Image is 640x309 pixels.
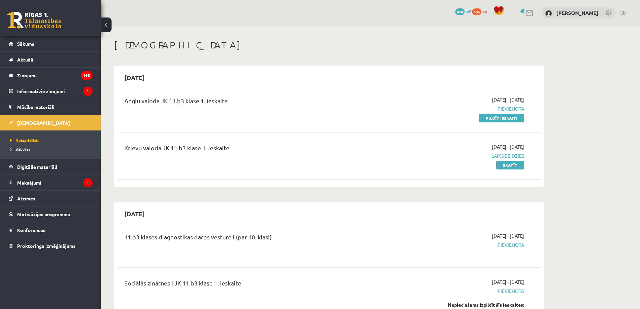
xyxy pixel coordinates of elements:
[10,146,94,152] a: Izlabotās
[492,232,524,239] span: [DATE] - [DATE]
[124,143,387,156] div: Krievu valoda JK 11.b3 klase 1. ieskaite
[83,178,92,187] i: 1
[17,41,34,47] span: Sākums
[397,105,524,112] span: Pievienota
[10,137,94,143] a: Neizpildītās
[9,68,92,83] a: Ziņojumi195
[397,152,524,159] span: Laiks beidzies
[9,36,92,51] a: Sākums
[17,243,76,249] span: Proktoringa izmēģinājums
[397,241,524,248] span: Pievienota
[9,99,92,115] a: Mācību materiāli
[455,8,471,14] a: 414 mP
[9,191,92,206] a: Atzīmes
[9,83,92,99] a: Informatīvie ziņojumi1
[124,96,387,109] div: Angļu valoda JK 11.b3 klase 1. ieskaite
[17,68,92,83] legend: Ziņojumi
[17,164,57,170] span: Digitālie materiāli
[10,138,39,143] span: Neizpildītās
[482,8,487,14] span: xp
[479,114,524,122] a: Pildīt ieskaiti
[397,301,524,308] div: Nepieciešams izpildīt šīs ieskaites:
[7,12,61,29] a: Rīgas 1. Tālmācības vidusskola
[17,227,45,233] span: Konferences
[9,52,92,67] a: Aktuāli
[124,232,387,245] div: 11.b3 klases diagnostikas darbs vēsturē I (par 10. klasi)
[114,39,544,51] h1: [DEMOGRAPHIC_DATA]
[124,278,387,291] div: Sociālās zinātnes I JK 11.b3 klase 1. ieskaite
[17,195,35,201] span: Atzīmes
[466,8,471,14] span: mP
[17,175,92,190] legend: Maksājumi
[81,71,92,80] i: 195
[556,9,598,16] a: [PERSON_NAME]
[397,287,524,295] span: Pievienota
[17,120,70,126] span: [DEMOGRAPHIC_DATA]
[9,238,92,254] a: Proktoringa izmēģinājums
[17,56,33,63] span: Aktuāli
[118,206,152,222] h2: [DATE]
[9,175,92,190] a: Maksājumi1
[492,143,524,150] span: [DATE] - [DATE]
[545,10,552,17] img: Sandijs Rozevskis
[455,8,465,15] span: 414
[17,83,92,99] legend: Informatīvie ziņojumi
[9,222,92,238] a: Konferences
[10,146,30,152] span: Izlabotās
[118,70,152,85] h2: [DATE]
[496,161,524,169] a: Skatīt
[9,206,92,222] a: Motivācijas programma
[17,104,54,110] span: Mācību materiāli
[472,8,490,14] a: 186 xp
[83,87,92,96] i: 1
[17,211,70,217] span: Motivācijas programma
[472,8,481,15] span: 186
[492,96,524,103] span: [DATE] - [DATE]
[492,278,524,285] span: [DATE] - [DATE]
[9,159,92,175] a: Digitālie materiāli
[9,115,92,130] a: [DEMOGRAPHIC_DATA]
